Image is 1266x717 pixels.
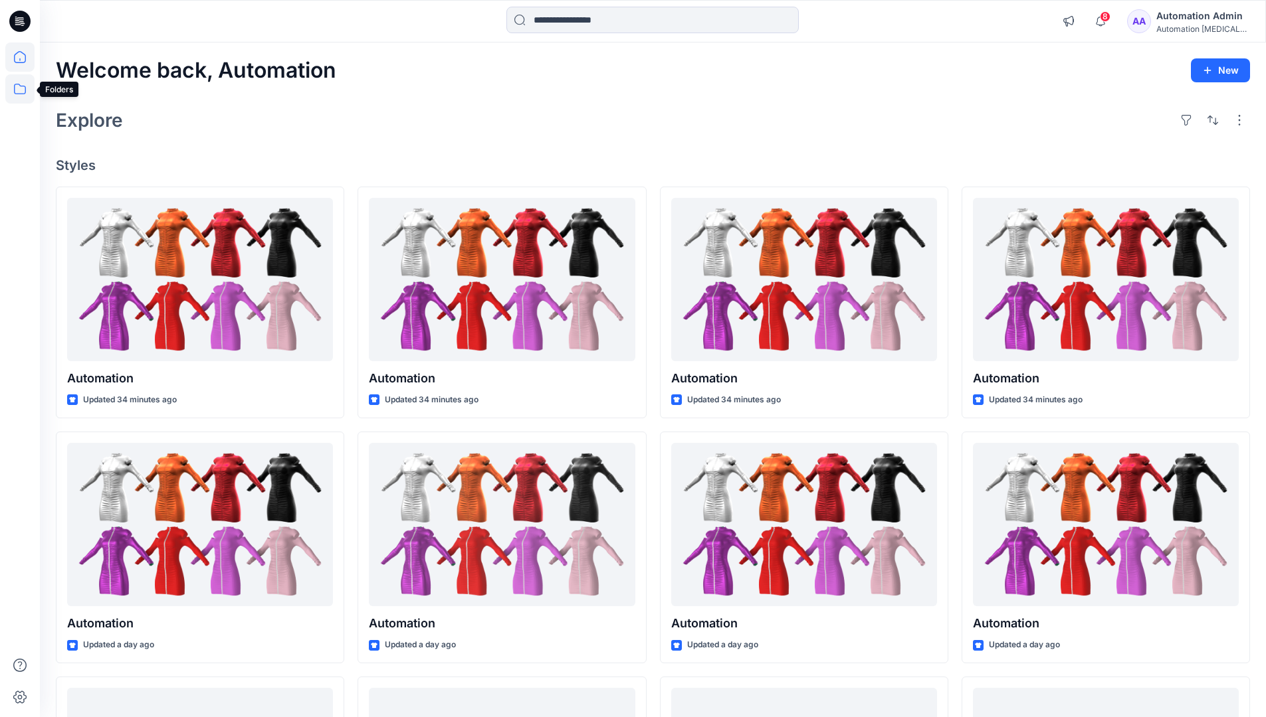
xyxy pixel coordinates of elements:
a: Automation [671,443,937,607]
button: New [1191,58,1250,82]
p: Updated a day ago [83,638,154,652]
p: Automation [369,369,635,388]
div: Automation [MEDICAL_DATA]... [1156,24,1249,34]
a: Automation [369,443,635,607]
p: Automation [973,614,1239,633]
a: Automation [973,443,1239,607]
a: Automation [67,443,333,607]
div: AA [1127,9,1151,33]
p: Automation [973,369,1239,388]
p: Updated a day ago [385,638,456,652]
p: Updated 34 minutes ago [83,393,177,407]
p: Updated 34 minutes ago [687,393,781,407]
p: Automation [67,614,333,633]
p: Updated 34 minutes ago [385,393,478,407]
p: Automation [671,369,937,388]
a: Automation [369,198,635,362]
a: Automation [973,198,1239,362]
p: Automation [671,614,937,633]
p: Automation [369,614,635,633]
p: Automation [67,369,333,388]
p: Updated a day ago [687,638,758,652]
h2: Welcome back, Automation [56,58,336,83]
span: 8 [1100,11,1110,22]
div: Automation Admin [1156,8,1249,24]
p: Updated 34 minutes ago [989,393,1083,407]
a: Automation [67,198,333,362]
h2: Explore [56,110,123,131]
a: Automation [671,198,937,362]
p: Updated a day ago [989,638,1060,652]
h4: Styles [56,157,1250,173]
